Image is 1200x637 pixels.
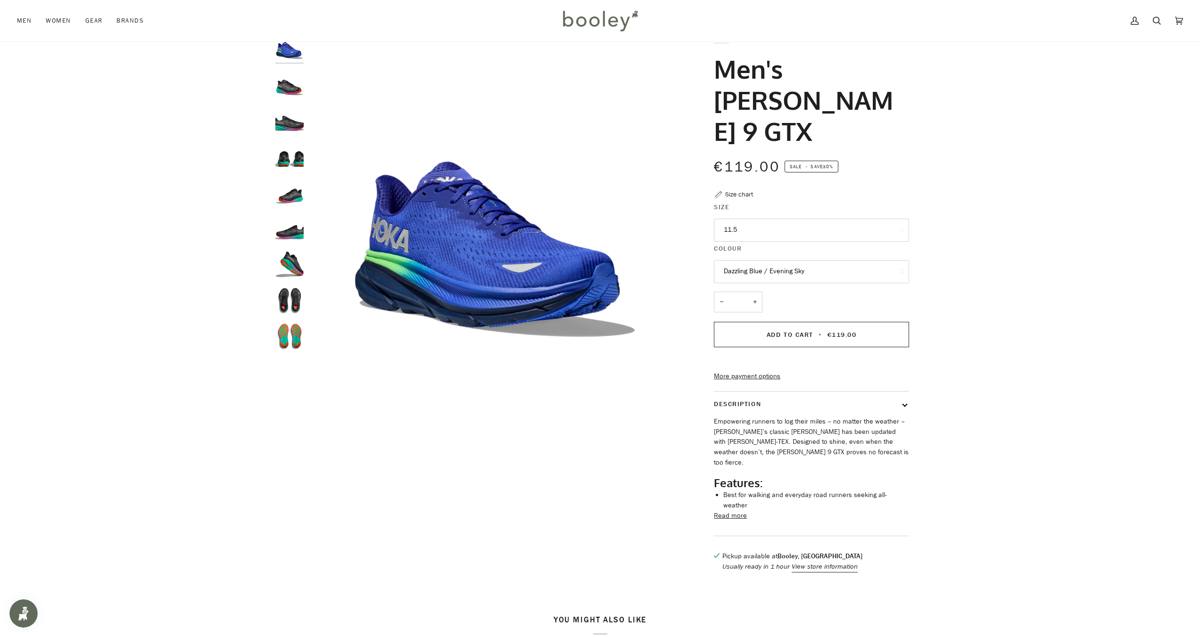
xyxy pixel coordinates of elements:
img: Hoka Men's Clifton 9 GTX Black / Electric Aqua - Booley Galway [275,250,304,278]
span: Sale [790,163,802,170]
span: Gear [85,16,103,25]
h1: Men's [PERSON_NAME] 9 GTX [714,53,902,147]
span: €119.00 [714,157,780,177]
p: Pickup available at [722,551,862,562]
img: Hoka Men's Clifton 9 GTX Black / Electric Aqua - Booley Galway [275,70,304,98]
strong: Booley, [GEOGRAPHIC_DATA] [778,552,862,561]
a: Hoka [714,34,729,42]
span: Brands [116,16,144,25]
img: Hoka Men's Clifton 9 GTX Black / Electric Aqua - Booley Galway [275,106,304,134]
a: More payment options [714,371,909,382]
span: €119.00 [828,330,857,339]
h2: You might also like [275,615,925,635]
p: Usually ready in 1 hour [722,562,862,572]
img: Booley [559,7,641,34]
span: Colour [714,244,742,253]
span: • [816,330,825,339]
img: Hoka Men's Clifton 9 GTX Black / Electric Aqua - Booley Galway [275,286,304,315]
img: Hoka Men's Clifton 9 GTX Dazzling Blue / Evening Sky - Booley Galway [275,33,304,62]
span: Men [17,16,32,25]
h2: Features: [714,476,909,490]
div: Hoka Men's Clifton 9 GTX Dazzling Blue / Evening Sky - Booley Galway [308,33,681,406]
input: Quantity [714,292,762,313]
img: Hoka Men's Clifton 9 GTX Black / Electric Aqua - Booley Galway [275,142,304,170]
button: Add to Cart • €119.00 [714,322,909,347]
button: Description [714,392,909,416]
button: − [714,292,729,313]
span: Add to Cart [767,330,813,339]
img: Hoka Men's Clifton 9 GTX Black / Electric Aqua - Booley Galway [275,178,304,206]
em: • [803,163,811,170]
span: Size [714,202,729,212]
span: Save [785,161,838,173]
iframe: Button to open loyalty program pop-up [9,599,38,628]
button: View store information [792,562,858,572]
li: Best for walking and everyday road runners seeking all-weather [723,490,909,510]
img: Hoka Men's Clifton 9 GTX Black / Electric Aqua - Booley Galway [275,322,304,351]
span: Women [46,16,71,25]
div: Size chart [725,189,753,199]
button: 11.5 [714,219,909,242]
span: 30% [823,163,833,170]
img: Hoka Men&#39;s Clifton 9 GTX Dazzling Blue / Evening Sky - Booley Galway [308,33,681,406]
img: Hoka Men's Clifton 9 GTX Black / Electric Aqua - Booley Galway [275,214,304,242]
p: Empowering runners to log their miles – no matter the weather – [PERSON_NAME]’s classic [PERSON_N... [714,416,909,467]
button: Read more [714,511,747,521]
button: + [747,292,762,313]
button: Dazzling Blue / Evening Sky [714,260,909,283]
